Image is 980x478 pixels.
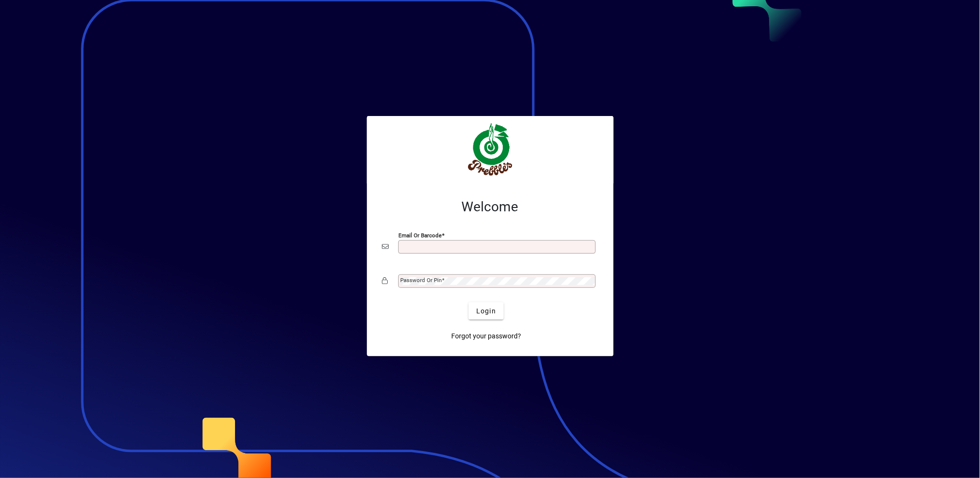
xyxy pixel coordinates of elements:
span: Forgot your password? [451,331,521,341]
button: Login [469,302,504,320]
h2: Welcome [382,199,598,215]
mat-label: Email or Barcode [399,232,442,239]
mat-label: Password or Pin [401,277,442,284]
a: Forgot your password? [447,327,525,345]
span: Login [476,306,496,316]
